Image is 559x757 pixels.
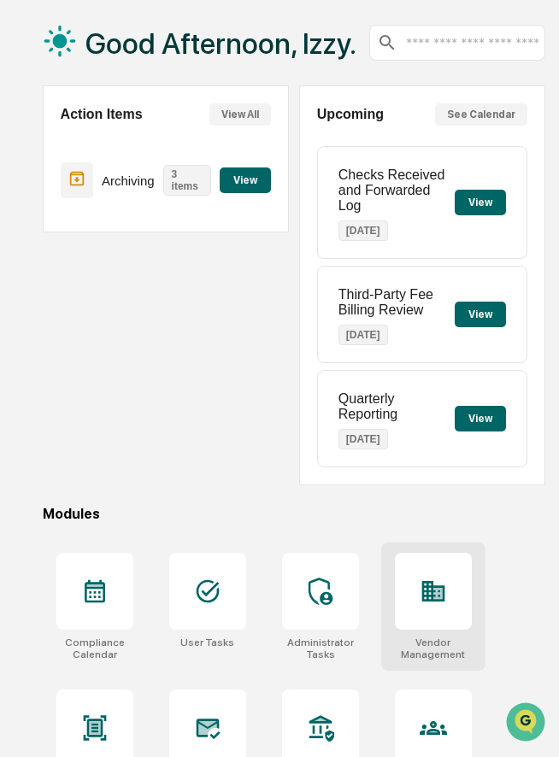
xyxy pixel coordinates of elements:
p: [DATE] [338,429,388,449]
button: Start new chat [291,136,311,156]
button: See Calendar [435,103,527,126]
span: Pylon [170,290,207,302]
img: 1746055101610-c473b297-6a78-478c-a979-82029cc54cd1 [17,131,48,161]
span: Data Lookup [34,248,108,265]
div: Modules [43,506,546,522]
span: Preclearance [34,215,110,232]
a: Powered byPylon [121,289,207,302]
p: Checks Received and Forwarded Log [338,167,455,214]
h2: Upcoming [317,107,384,122]
p: [DATE] [338,325,388,345]
div: We're available if you need us! [58,148,216,161]
p: Quarterly Reporting [338,391,455,422]
div: User Tasks [180,637,234,648]
a: 🗄️Attestations [117,208,219,239]
button: View [455,190,506,215]
div: 🗄️ [124,217,138,231]
button: View All [209,103,271,126]
p: Archiving [102,173,155,188]
button: View [455,406,506,431]
div: Start new chat [58,131,280,148]
div: Administrator Tasks [282,637,359,660]
span: Attestations [141,215,212,232]
h1: Good Afternoon, Izzy. [85,26,356,61]
a: 🖐️Preclearance [10,208,117,239]
button: View [455,302,506,327]
h2: Action Items [61,107,143,122]
p: Third-Party Fee Billing Review [338,287,455,318]
div: 🔎 [17,249,31,263]
button: View [220,167,271,193]
a: 🔎Data Lookup [10,241,115,272]
p: 3 items [163,165,211,196]
p: How can we help? [17,36,311,63]
div: Vendor Management [395,637,472,660]
p: [DATE] [338,220,388,241]
iframe: Open customer support [504,701,550,747]
a: View [220,171,271,187]
div: Compliance Calendar [56,637,133,660]
div: 🖐️ [17,217,31,231]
